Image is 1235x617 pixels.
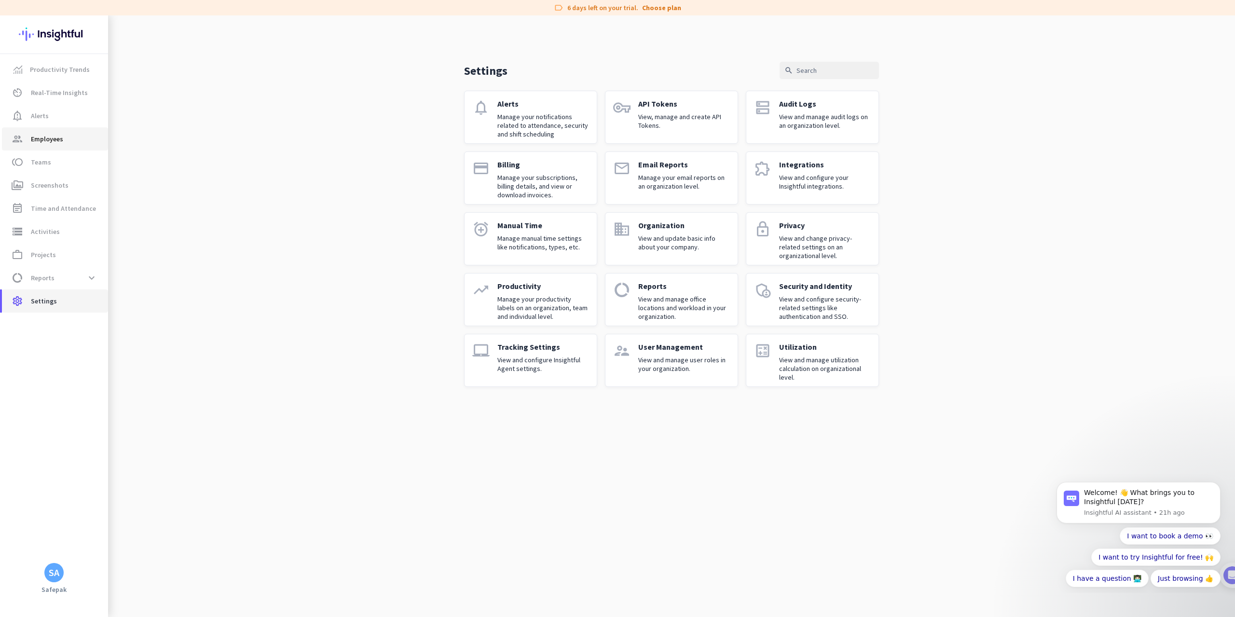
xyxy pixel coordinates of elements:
[638,160,730,169] p: Email Reports
[754,342,771,359] i: calculate
[746,151,879,205] a: extensionIntegrationsView and configure your Insightful integrations.
[779,342,871,352] p: Utilization
[638,342,730,352] p: User Management
[605,151,738,205] a: emailEmail ReportsManage your email reports on an organization level.
[12,295,23,307] i: settings
[613,99,631,116] i: vpn_key
[779,234,871,260] p: View and change privacy-related settings on an organizational level.
[12,272,23,284] i: data_usage
[19,15,89,53] img: Insightful logo
[779,99,871,109] p: Audit Logs
[779,160,871,169] p: Integrations
[497,160,589,169] p: Billing
[2,243,108,266] a: work_outlineProjects
[605,212,738,265] a: domainOrganizationView and update basic info about your company.
[2,151,108,174] a: tollTeams
[497,281,589,291] p: Productivity
[638,173,730,191] p: Manage your email reports on an organization level.
[638,112,730,130] p: View, manage and create API Tokens.
[497,173,589,199] p: Manage your subscriptions, billing details, and view or download invoices.
[642,3,681,13] a: Choose plan
[12,133,23,145] i: group
[49,568,59,577] div: SA
[754,281,771,299] i: admin_panel_settings
[638,99,730,109] p: API Tokens
[31,295,57,307] span: Settings
[464,63,508,78] p: Settings
[472,160,490,177] i: payment
[472,99,490,116] i: notifications
[613,160,631,177] i: email
[464,212,597,265] a: alarm_addManual TimeManage manual time settings like notifications, types, etc.
[31,179,69,191] span: Screenshots
[31,249,56,261] span: Projects
[30,64,90,75] span: Productivity Trends
[754,220,771,238] i: lock
[746,273,879,326] a: admin_panel_settingsSecurity and IdentityView and configure security-related settings like authen...
[2,266,108,289] a: data_usageReportsexpand_more
[2,81,108,104] a: av_timerReal-Time Insights
[14,65,22,74] img: menu-item
[497,342,589,352] p: Tracking Settings
[2,58,108,81] a: menu-itemProductivity Trends
[746,212,879,265] a: lockPrivacyView and change privacy-related settings on an organizational level.
[12,226,23,237] i: storage
[31,203,96,214] span: Time and Attendance
[605,334,738,387] a: supervisor_accountUser ManagementView and manage user roles in your organization.
[31,87,88,98] span: Real-Time Insights
[754,99,771,116] i: dns
[31,133,63,145] span: Employees
[31,272,55,284] span: Reports
[638,281,730,291] p: Reports
[605,91,738,144] a: vpn_keyAPI TokensView, manage and create API Tokens.
[31,110,49,122] span: Alerts
[497,295,589,321] p: Manage your productivity labels on an organization, team and individual level.
[779,220,871,230] p: Privacy
[613,220,631,238] i: domain
[2,197,108,220] a: event_noteTime and Attendance
[12,156,23,168] i: toll
[12,249,23,261] i: work_outline
[784,66,793,75] i: search
[780,62,879,79] input: Search
[497,356,589,373] p: View and configure Insightful Agent settings.
[613,281,631,299] i: data_usage
[472,281,490,299] i: trending_up
[746,334,879,387] a: calculateUtilizationView and manage utilization calculation on organizational level.
[638,234,730,251] p: View and update basic info about your company.
[779,173,871,191] p: View and configure your Insightful integrations.
[472,220,490,238] i: alarm_add
[497,220,589,230] p: Manual Time
[2,220,108,243] a: storageActivities
[497,112,589,138] p: Manage your notifications related to attendance, security and shift scheduling
[746,91,879,144] a: dnsAudit LogsView and manage audit logs on an organization level.
[464,91,597,144] a: notificationsAlertsManage your notifications related to attendance, security and shift scheduling
[497,99,589,109] p: Alerts
[779,295,871,321] p: View and configure security-related settings like authentication and SSO.
[638,356,730,373] p: View and manage user roles in your organization.
[497,234,589,251] p: Manage manual time settings like notifications, types, etc.
[613,342,631,359] i: supervisor_account
[779,112,871,130] p: View and manage audit logs on an organization level.
[464,273,597,326] a: trending_upProductivityManage your productivity labels on an organization, team and individual le...
[31,226,60,237] span: Activities
[2,104,108,127] a: notification_importantAlerts
[464,334,597,387] a: laptop_macTracking SettingsView and configure Insightful Agent settings.
[638,220,730,230] p: Organization
[12,203,23,214] i: event_note
[638,295,730,321] p: View and manage office locations and workload in your organization.
[2,289,108,313] a: settingsSettings
[2,127,108,151] a: groupEmployees
[83,269,100,287] button: expand_more
[2,174,108,197] a: perm_mediaScreenshots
